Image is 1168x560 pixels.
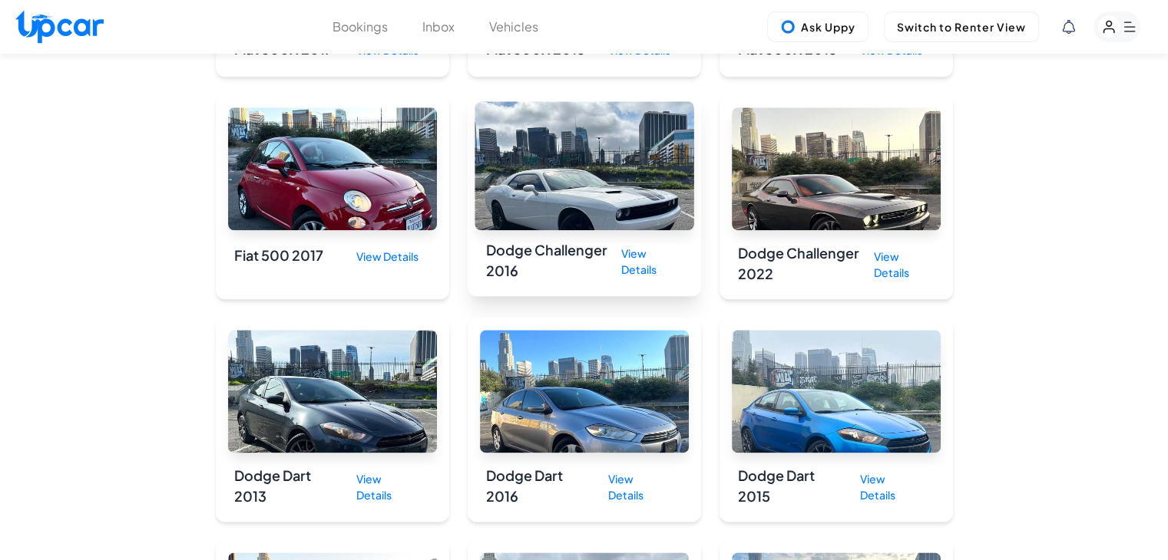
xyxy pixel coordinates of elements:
div: Fiat 500 2017 [234,245,323,268]
div: Dodge Challenger 2022 [738,242,862,287]
img: Dodge Challenger 2016 [475,101,694,230]
img: Fiat 500 2017 [228,107,437,230]
div: Dodge Dart 2013 [234,465,345,509]
div: View Details [609,239,683,284]
div: Dodge Dart 2016 [486,465,597,509]
button: Switch to Renter View [884,12,1039,42]
img: Dodge Dart 2015 [732,330,941,453]
div: View Details [344,465,430,509]
img: Dodge Dart 2013 [228,330,437,453]
img: Uppy [780,19,796,35]
div: Dodge Challenger 2016 [486,239,609,284]
div: View Details [344,242,431,271]
img: Dodge Dart 2016 [480,330,689,453]
div: View Details [862,242,935,287]
img: Dodge Challenger 2022 [732,107,941,230]
button: Vehicles [489,18,538,36]
div: View Details [596,465,682,509]
div: Dodge Dart 2015 [738,465,849,509]
button: Ask Uppy [767,12,869,42]
button: Inbox [422,18,455,36]
button: Bookings [333,18,388,36]
img: Upcar Logo [15,10,104,43]
div: View Details [848,465,934,509]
